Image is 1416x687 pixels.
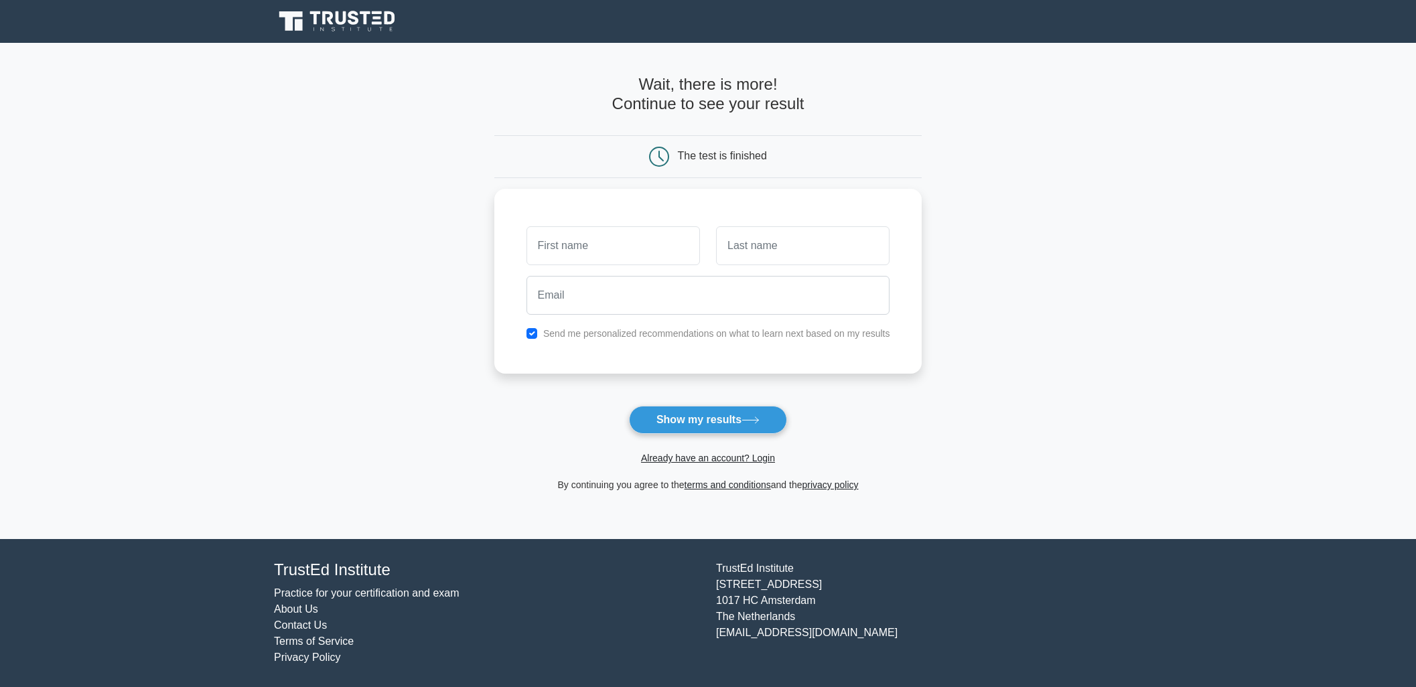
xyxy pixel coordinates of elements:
a: Privacy Policy [274,652,341,663]
input: First name [526,226,700,265]
a: About Us [274,603,318,615]
a: Contact Us [274,619,327,631]
a: Practice for your certification and exam [274,587,459,599]
a: terms and conditions [685,479,771,490]
input: Email [526,276,890,315]
div: TrustEd Institute [STREET_ADDRESS] 1017 HC Amsterdam The Netherlands [EMAIL_ADDRESS][DOMAIN_NAME] [708,560,1150,666]
a: Terms of Service [274,635,354,647]
label: Send me personalized recommendations on what to learn next based on my results [543,328,890,339]
button: Show my results [629,406,787,434]
a: Already have an account? Login [641,453,775,463]
div: By continuing you agree to the and the [486,477,930,493]
a: privacy policy [802,479,859,490]
h4: Wait, there is more! Continue to see your result [494,75,922,114]
input: Last name [716,226,890,265]
h4: TrustEd Institute [274,560,700,580]
div: The test is finished [678,150,767,161]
